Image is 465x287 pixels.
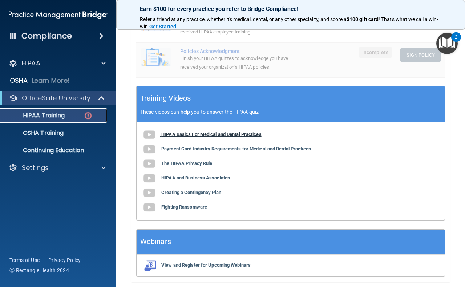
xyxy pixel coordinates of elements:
a: Privacy Policy [48,256,81,264]
h5: Webinars [140,235,171,248]
button: Open Resource Center, 2 new notifications [436,33,458,54]
strong: $100 gift card [347,16,379,22]
b: The HIPAA Privacy Rule [161,161,212,166]
b: View and Register for Upcoming Webinars [161,262,251,268]
p: Learn More! [32,76,70,85]
span: Ⓒ Rectangle Health 2024 [9,267,69,274]
strong: Get Started [149,24,176,29]
img: gray_youtube_icon.38fcd6cc.png [142,171,157,186]
b: Fighting Ransomware [161,204,207,210]
a: Get Started [149,24,177,29]
img: gray_youtube_icon.38fcd6cc.png [142,157,157,171]
span: Refer a friend at any practice, whether it's medical, dental, or any other speciality, and score a [140,16,347,22]
p: OSHA Training [5,129,64,137]
img: webinarIcon.c7ebbf15.png [142,260,157,271]
img: danger-circle.6113f641.png [84,111,93,120]
p: HIPAA Training [5,112,65,119]
b: HIPAA and Business Associates [161,175,230,181]
span: Incomplete [359,47,392,58]
h5: Training Videos [140,92,191,105]
b: HIPAA Basics For Medical and Dental Practices [161,132,262,137]
a: OfficeSafe University [9,94,105,102]
img: gray_youtube_icon.38fcd6cc.png [142,200,157,215]
button: Sign Policy [400,48,441,62]
h4: Compliance [21,31,72,41]
a: Terms of Use [9,256,40,264]
div: Finish your HIPAA quizzes to acknowledge you have received your organization’s HIPAA policies. [180,54,289,72]
p: These videos can help you to answer the HIPAA quiz [140,109,441,115]
b: Payment Card Industry Requirements for Medical and Dental Practices [161,146,311,151]
p: HIPAA [22,59,40,68]
a: HIPAA [9,59,106,68]
a: Settings [9,163,106,172]
img: gray_youtube_icon.38fcd6cc.png [142,186,157,200]
img: PMB logo [9,8,108,22]
img: gray_youtube_icon.38fcd6cc.png [142,128,157,142]
p: OfficeSafe University [22,94,90,102]
p: Continuing Education [5,147,104,154]
div: Policies Acknowledgment [180,48,289,54]
p: Earn $100 for every practice you refer to Bridge Compliance! [140,5,441,12]
img: gray_youtube_icon.38fcd6cc.png [142,142,157,157]
p: Settings [22,163,49,172]
span: ! That's what we call a win-win. [140,16,438,29]
b: Creating a Contingency Plan [161,190,221,195]
div: 2 [455,37,457,47]
p: OSHA [10,76,28,85]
